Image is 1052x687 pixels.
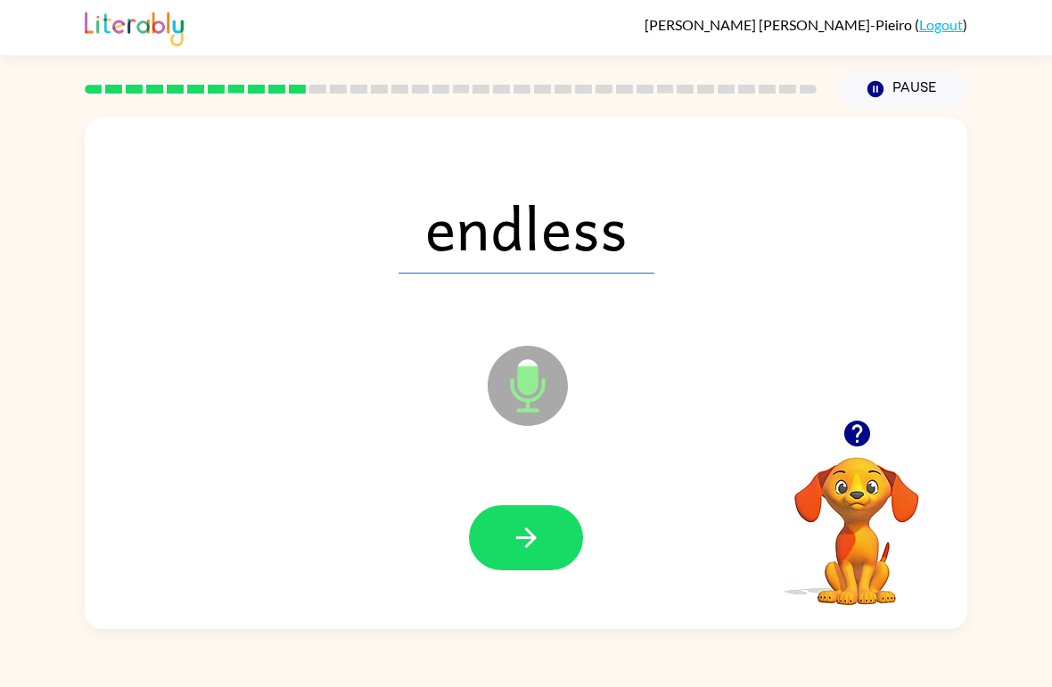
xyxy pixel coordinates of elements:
[645,16,967,33] div: ( )
[399,181,654,274] span: endless
[85,7,184,46] img: Literably
[919,16,963,33] a: Logout
[768,429,946,608] video: Your browser must support playing .mp4 files to use Literably. Please try using another browser.
[838,69,967,110] button: Pause
[645,16,915,33] span: [PERSON_NAME] [PERSON_NAME]-Pieiro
